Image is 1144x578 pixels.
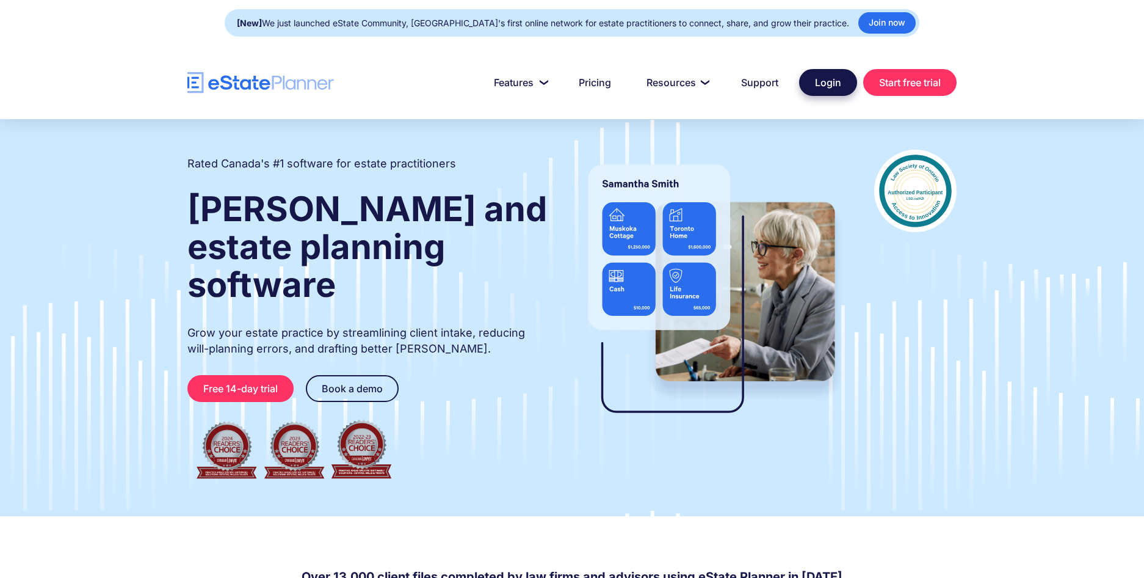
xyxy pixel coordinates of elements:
a: Join now [858,12,916,34]
a: Login [799,69,857,96]
a: Start free trial [863,69,957,96]
strong: [New] [237,18,262,28]
strong: [PERSON_NAME] and estate planning software [187,188,547,305]
div: We just launched eState Community, [GEOGRAPHIC_DATA]'s first online network for estate practition... [237,15,849,32]
a: Features [479,70,558,95]
a: Pricing [564,70,626,95]
p: Grow your estate practice by streamlining client intake, reducing will-planning errors, and draft... [187,325,549,357]
a: home [187,72,334,93]
a: Resources [632,70,720,95]
a: Support [726,70,793,95]
a: Free 14-day trial [187,375,294,402]
h2: Rated Canada's #1 software for estate practitioners [187,156,456,172]
img: estate planner showing wills to their clients, using eState Planner, a leading estate planning so... [573,150,850,437]
a: Book a demo [306,375,399,402]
